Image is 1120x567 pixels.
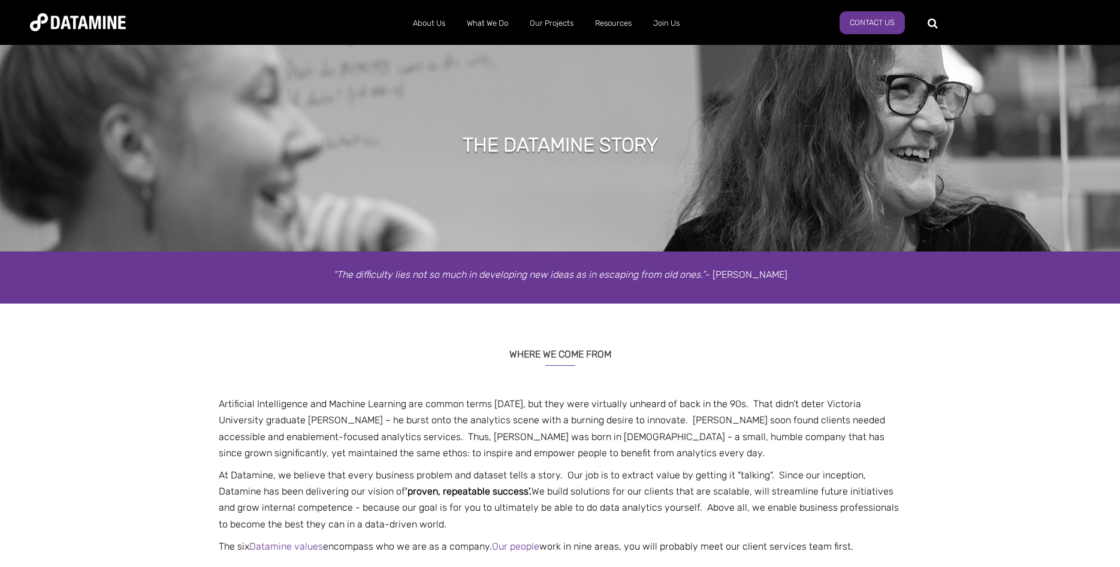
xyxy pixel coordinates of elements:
[402,8,456,39] a: About Us
[210,266,911,283] p: - [PERSON_NAME]
[333,269,705,280] em: “The difficulty lies not so much in developing new ideas as in escaping from old ones.”
[584,8,642,39] a: Resources
[210,467,911,532] p: At Datamine, we believe that every business problem and dataset tells a story. Our job is to extr...
[492,541,539,552] a: Our people
[210,333,911,366] h3: WHERE WE COME FROM
[210,396,911,461] p: Artificial Intelligence and Machine Learning are common terms [DATE], but they were virtually unh...
[463,132,658,158] h1: THE DATAMINE STORY
[30,13,126,31] img: Datamine
[210,538,911,554] p: The six encompass who we are as a company. work in nine areas, you will probably meet our client ...
[642,8,690,39] a: Join Us
[456,8,519,39] a: What We Do
[840,11,905,34] a: Contact Us
[249,541,323,552] a: Datamine values
[405,486,532,497] span: ‘proven, repeatable success’.
[519,8,584,39] a: Our Projects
